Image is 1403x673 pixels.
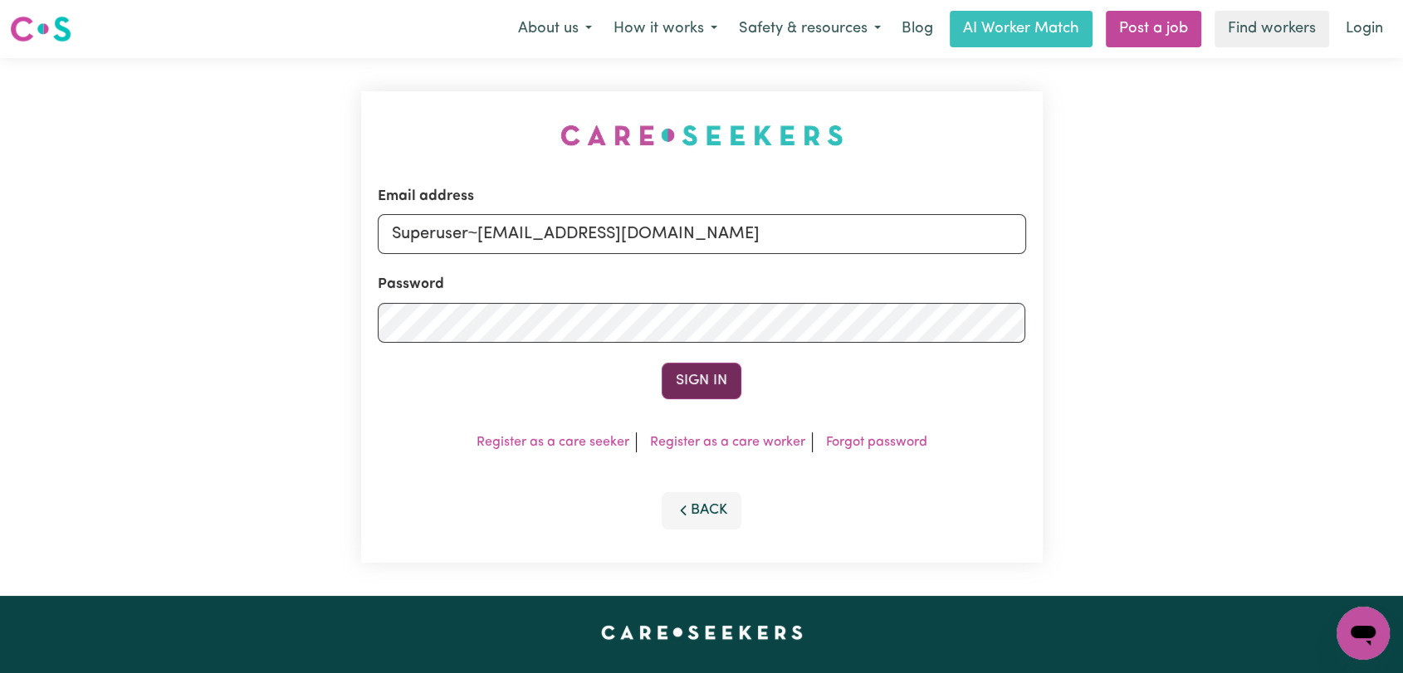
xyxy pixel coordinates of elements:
a: Careseekers logo [10,10,71,48]
button: About us [507,12,603,46]
a: Forgot password [826,436,927,449]
a: Careseekers home page [601,626,803,639]
a: Register as a care seeker [477,436,629,449]
iframe: Button to launch messaging window [1337,607,1390,660]
a: Blog [892,11,943,47]
button: Back [662,492,741,529]
label: Email address [378,186,474,207]
button: Sign In [662,363,741,399]
a: AI Worker Match [950,11,1093,47]
input: Email address [378,214,1026,254]
a: Post a job [1106,11,1201,47]
a: Login [1336,11,1393,47]
a: Register as a care worker [650,436,805,449]
label: Password [378,274,444,295]
a: Find workers [1215,11,1329,47]
button: Safety & resources [728,12,892,46]
button: How it works [603,12,728,46]
img: Careseekers logo [10,14,71,44]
